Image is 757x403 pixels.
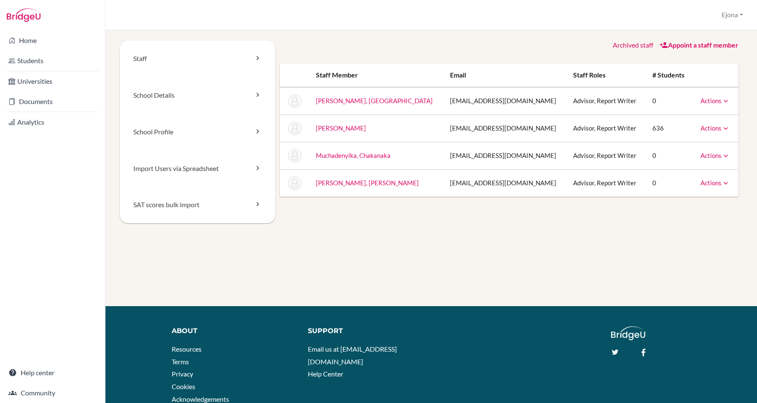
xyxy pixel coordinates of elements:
[646,115,692,142] td: 636
[566,115,645,142] td: Advisor, Report Writer
[611,326,645,340] img: logo_white@2x-f4f0deed5e89b7ecb1c2cc34c3e3d731f90f0f143d5ea2071677605dd97b5244.png
[443,142,566,169] td: [EMAIL_ADDRESS][DOMAIN_NAME]
[120,150,275,187] a: Import Users via Spreadsheet
[443,169,566,197] td: [EMAIL_ADDRESS][DOMAIN_NAME]
[120,40,275,77] a: Staff
[646,142,692,169] td: 0
[308,370,343,378] a: Help Center
[646,169,692,197] td: 0
[288,122,302,135] img: Beatrice Dzikiti
[613,41,653,49] a: Archived staff
[308,345,397,366] a: Email us at [EMAIL_ADDRESS][DOMAIN_NAME]
[2,52,103,69] a: Students
[120,187,275,223] a: SAT scores bulk import
[660,41,738,49] a: Appoint a staff member
[700,152,730,159] a: Actions
[316,124,366,132] a: [PERSON_NAME]
[288,149,302,163] img: Chakanaka Muchadenyika
[2,93,103,110] a: Documents
[316,179,419,187] a: [PERSON_NAME], [PERSON_NAME]
[646,64,692,87] th: # students
[2,32,103,49] a: Home
[316,97,433,104] a: [PERSON_NAME], [GEOGRAPHIC_DATA]
[316,152,391,159] a: Muchadenyika, Chakanaka
[172,345,202,353] a: Resources
[7,8,40,22] img: Bridge-U
[700,97,730,104] a: Actions
[443,115,566,142] td: [EMAIL_ADDRESS][DOMAIN_NAME]
[120,77,275,114] a: School Details
[120,114,275,150] a: School Profile
[718,7,747,23] button: Ejona
[288,94,302,108] img: Saidai Dhliwayo
[566,169,645,197] td: Advisor, Report Writer
[2,114,103,131] a: Analytics
[172,326,295,336] div: About
[172,358,189,366] a: Terms
[172,370,193,378] a: Privacy
[443,64,566,87] th: Email
[443,87,566,115] td: [EMAIL_ADDRESS][DOMAIN_NAME]
[2,364,103,381] a: Help center
[172,382,195,390] a: Cookies
[308,326,424,336] div: Support
[309,64,443,87] th: Staff member
[700,179,730,187] a: Actions
[566,142,645,169] td: Advisor, Report Writer
[2,384,103,401] a: Community
[700,124,730,132] a: Actions
[2,73,103,90] a: Universities
[646,87,692,115] td: 0
[172,395,229,403] a: Acknowledgements
[566,87,645,115] td: Advisor, Report Writer
[288,176,302,190] img: Stalielson Ndlovu
[566,64,645,87] th: Staff roles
